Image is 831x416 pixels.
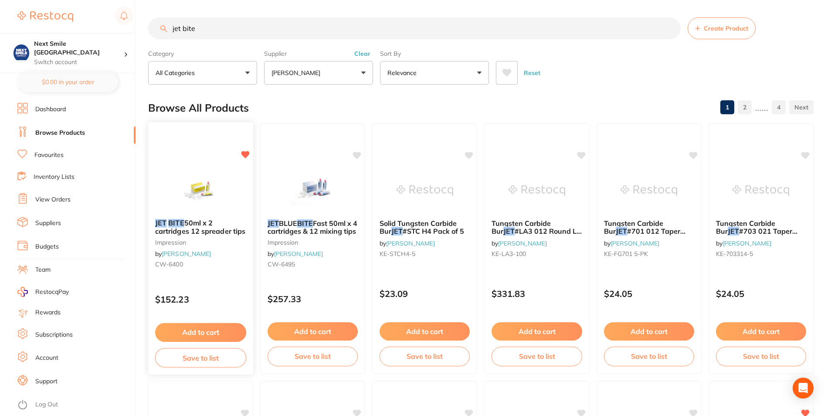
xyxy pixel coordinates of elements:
[397,169,453,212] img: Solid Tungsten Carbide Bur JET #STC H4 Pack of 5
[492,239,547,247] span: by
[380,289,470,299] p: $23.09
[716,250,753,258] span: KE-703314-5
[387,68,420,77] p: Relevance
[279,219,297,228] span: BLUE
[34,151,64,160] a: Favourites
[733,169,789,212] img: Tungsten Carbide Bur JET #703 021 Taper Fissure X Cut FG x 5
[155,260,183,268] span: CW-6400
[155,348,246,368] button: Save to list
[604,239,659,247] span: by
[271,68,324,77] p: [PERSON_NAME]
[492,250,526,258] span: KE-LA3-100
[688,17,756,39] button: Create Product
[268,219,357,235] span: Fast 50ml x 4 cartridges & 12 mixing tips
[148,17,681,39] input: Search Products
[156,68,198,77] p: All Categories
[268,219,279,228] em: JET
[716,227,797,252] span: #703 021 Taper [MEDICAL_DATA] X Cut FG x 5
[268,260,295,268] span: CW-6495
[604,227,685,252] span: #701 012 Taper [MEDICAL_DATA] X Cut FG x 5
[17,11,73,22] img: Restocq Logo
[716,347,806,366] button: Save to list
[616,227,627,235] em: JET
[380,61,489,85] button: Relevance
[604,322,694,341] button: Add to cart
[521,61,543,85] button: Reset
[35,308,61,317] a: Rewards
[380,250,415,258] span: KE-STCH4-5
[168,218,184,227] em: BITE
[492,322,582,341] button: Add to cart
[604,219,694,235] b: Tungsten Carbide Bur JET #701 012 Taper Fissure X Cut FG x 5
[793,378,814,399] div: Open Intercom Messenger
[722,239,771,247] a: [PERSON_NAME]
[755,102,768,113] p: ......
[492,347,582,366] button: Save to list
[386,239,435,247] a: [PERSON_NAME]
[720,99,734,116] a: 1
[268,347,358,366] button: Save to list
[716,239,771,247] span: by
[148,50,257,58] label: Category
[403,227,464,235] span: #STC H4 Pack of 5
[716,322,806,341] button: Add to cart
[35,354,58,362] a: Account
[155,250,211,258] span: by
[155,218,166,227] em: JET
[380,239,435,247] span: by
[285,169,341,212] img: JET BLUE BITE Fast 50ml x 4 cartridges & 12 mixing tips
[604,219,663,235] span: Tungsten Carbide Bur
[155,219,246,235] b: JET BITE 50ml x 2 cartridges 12 spreader tips
[352,50,373,58] button: Clear
[148,102,249,114] h2: Browse All Products
[148,61,257,85] button: All Categories
[17,287,28,297] img: RestocqPay
[772,99,786,116] a: 4
[728,227,739,235] em: JET
[14,44,29,60] img: Next Smile Melbourne
[268,239,358,246] small: impression
[492,219,582,235] b: Tungsten Carbide Bur JET #LA3 012 Round LA x 100
[380,50,489,58] label: Sort By
[509,169,565,212] img: Tungsten Carbide Bur JET #LA3 012 Round LA x 100
[380,219,457,235] span: Solid Tungsten Carbide Bur
[492,219,551,235] span: Tungsten Carbide Bur
[716,219,806,235] b: Tungsten Carbide Bur JET #703 021 Taper Fissure X Cut FG x 5
[35,400,58,409] a: Log Out
[268,322,358,341] button: Add to cart
[704,25,748,32] span: Create Product
[35,266,51,274] a: Team
[35,195,71,204] a: View Orders
[264,50,373,58] label: Supplier
[155,239,246,246] small: impression
[155,218,245,235] span: 50ml x 2 cartridges 12 spreader tips
[716,219,775,235] span: Tungsten Carbide Bur
[172,168,229,212] img: JET BITE 50ml x 2 cartridges 12 spreader tips
[380,219,470,235] b: Solid Tungsten Carbide Bur JET #STC H4 Pack of 5
[268,294,358,304] p: $257.33
[35,377,58,386] a: Support
[35,219,61,228] a: Suppliers
[604,347,694,366] button: Save to list
[503,227,515,235] em: JET
[391,227,403,235] em: JET
[274,250,323,258] a: [PERSON_NAME]
[264,61,373,85] button: [PERSON_NAME]
[17,72,118,92] button: $0.00 in your order
[498,239,547,247] a: [PERSON_NAME]
[35,331,73,339] a: Subscriptions
[35,105,66,114] a: Dashboard
[738,99,752,116] a: 2
[268,219,358,235] b: JET BLUE BITE Fast 50ml x 4 cartridges & 12 mixing tips
[162,250,211,258] a: [PERSON_NAME]
[604,250,648,258] span: KE-FG701 5-PK
[17,398,133,412] button: Log Out
[621,169,677,212] img: Tungsten Carbide Bur JET #701 012 Taper Fissure X Cut FG x 5
[34,173,75,181] a: Inventory Lists
[17,287,69,297] a: RestocqPay
[297,219,313,228] em: BITE
[604,289,694,299] p: $24.05
[492,289,582,299] p: $331.83
[34,40,124,57] h4: Next Smile Melbourne
[716,289,806,299] p: $24.05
